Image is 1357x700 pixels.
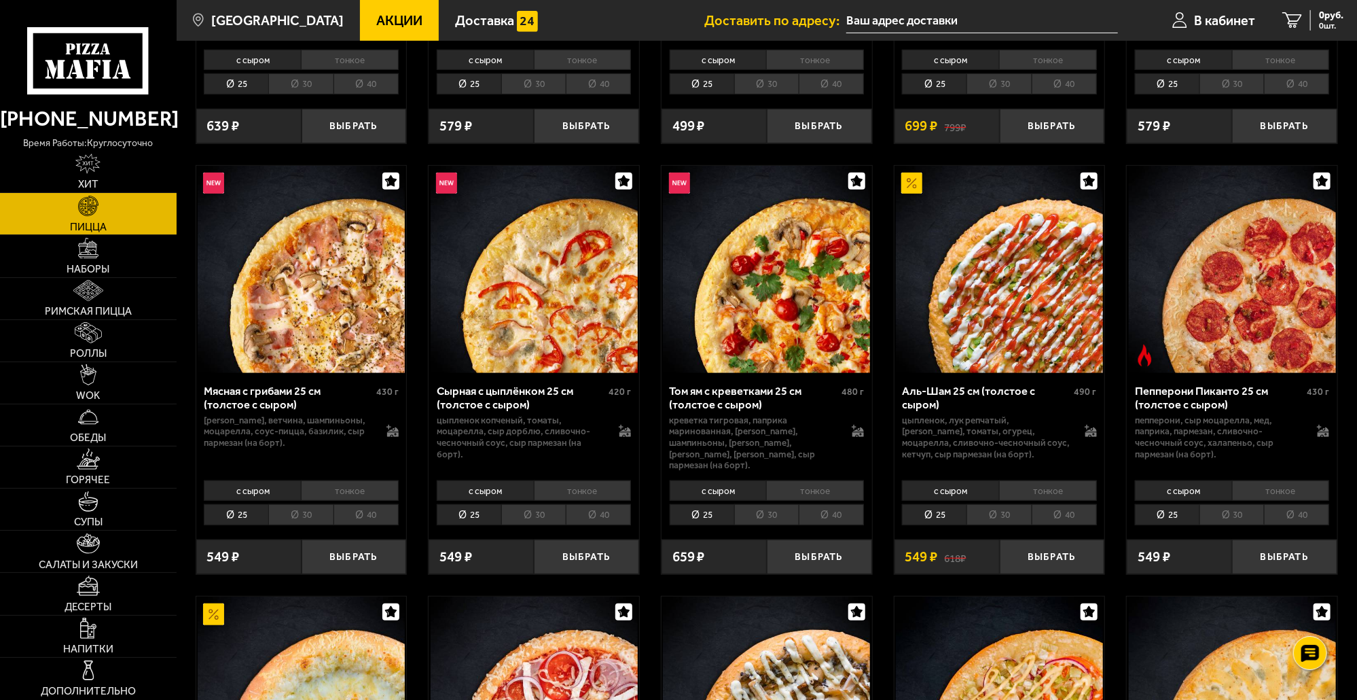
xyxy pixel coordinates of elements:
li: 40 [1032,73,1097,95]
li: 40 [1032,504,1097,526]
li: с сыром [670,50,767,69]
p: креветка тигровая, паприка маринованная, [PERSON_NAME], шампиньоны, [PERSON_NAME], [PERSON_NAME],... [670,415,838,471]
span: 579 ₽ [439,119,472,133]
li: с сыром [204,50,301,69]
input: Ваш адрес доставки [846,8,1118,33]
a: НовинкаТом ям с креветками 25 см (толстое с сыром) [662,166,871,373]
a: АкционныйАль-Шам 25 см (толстое с сыром) [894,166,1104,373]
span: Напитки [63,644,113,654]
img: Новинка [669,173,690,194]
button: Выбрать [1232,540,1337,574]
a: НовинкаСырная с цыплёнком 25 см (толстое с сыром) [429,166,638,373]
span: 430 г [376,386,399,398]
li: 40 [333,504,399,526]
span: 490 г [1074,386,1097,398]
span: WOK [76,391,100,401]
p: цыпленок копченый, томаты, моцарелла, сыр дорблю, сливочно-чесночный соус, сыр пармезан (на борт). [437,415,605,460]
div: Мясная с грибами 25 см (толстое с сыром) [204,384,373,411]
li: тонкое [766,50,864,69]
li: 30 [734,504,799,526]
img: Том ям с креветками 25 см (толстое с сыром) [663,166,870,373]
span: 659 ₽ [672,550,705,564]
span: Пицца [70,222,107,232]
span: Супы [74,517,103,527]
li: 30 [1199,504,1264,526]
img: Сырная с цыплёнком 25 см (толстое с сыром) [431,166,638,373]
li: тонкое [766,480,864,500]
s: 618 ₽ [945,550,966,564]
li: 25 [670,504,734,526]
span: Роллы [70,349,107,359]
li: 40 [799,73,864,95]
span: 549 ₽ [439,550,472,564]
span: Дополнительно [41,686,136,697]
li: 40 [799,504,864,526]
a: Острое блюдоПепперони Пиканто 25 см (толстое с сыром) [1127,166,1337,373]
li: 30 [966,504,1031,526]
span: 639 ₽ [206,119,239,133]
img: Акционный [901,173,922,194]
span: Салаты и закуски [39,560,138,570]
img: Акционный [203,603,224,625]
li: 25 [670,73,734,95]
li: 30 [1199,73,1264,95]
li: с сыром [902,50,999,69]
li: 30 [966,73,1031,95]
li: 40 [333,73,399,95]
li: 40 [1264,504,1329,526]
a: НовинкаМясная с грибами 25 см (толстое с сыром) [196,166,406,373]
span: 549 ₽ [206,550,239,564]
span: Римская пицца [45,307,132,317]
span: Северный проспект, 26к1 [846,8,1118,33]
img: Новинка [436,173,457,194]
span: 0 руб. [1319,10,1343,20]
button: Выбрать [1000,109,1105,143]
li: с сыром [1135,50,1232,69]
span: 549 ₽ [1138,550,1170,564]
span: Доставить по адресу: [704,14,846,27]
li: тонкое [999,50,1097,69]
li: тонкое [1232,480,1330,500]
span: 480 г [842,386,864,398]
li: 40 [566,73,631,95]
img: Пепперони Пиканто 25 см (толстое с сыром) [1129,166,1336,373]
span: 579 ₽ [1138,119,1170,133]
p: цыпленок, лук репчатый, [PERSON_NAME], томаты, огурец, моцарелла, сливочно-чесночный соус, кетчуп... [902,415,1070,460]
span: Доставка [455,14,514,27]
li: тонкое [301,50,399,69]
li: 40 [566,504,631,526]
span: В кабинет [1194,14,1255,27]
img: Аль-Шам 25 см (толстое с сыром) [896,166,1103,373]
span: 420 г [609,386,631,398]
li: с сыром [670,480,767,500]
li: с сыром [902,480,999,500]
button: Выбрать [534,540,639,574]
span: [GEOGRAPHIC_DATA] [211,14,344,27]
button: Выбрать [767,540,872,574]
span: 699 ₽ [905,119,937,133]
span: Горячее [66,475,110,485]
span: 430 г [1307,386,1329,398]
li: 25 [204,73,268,95]
span: Наборы [67,264,109,275]
button: Выбрать [767,109,872,143]
p: пепперони, сыр Моцарелла, мед, паприка, пармезан, сливочно-чесночный соус, халапеньо, сыр пармеза... [1135,415,1303,460]
span: 549 ₽ [905,550,937,564]
s: 799 ₽ [945,119,966,133]
button: Выбрать [302,540,407,574]
span: 0 шт. [1319,22,1343,30]
li: тонкое [1232,50,1330,69]
li: 30 [501,73,566,95]
li: тонкое [301,480,399,500]
li: 25 [1135,73,1199,95]
img: Мясная с грибами 25 см (толстое с сыром) [198,166,405,373]
li: тонкое [534,50,632,69]
span: 499 ₽ [672,119,705,133]
li: с сыром [1135,480,1232,500]
span: Акции [376,14,422,27]
button: Выбрать [1232,109,1337,143]
span: Хит [78,179,98,190]
li: тонкое [999,480,1097,500]
span: Десерты [65,602,111,612]
li: 25 [902,73,966,95]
